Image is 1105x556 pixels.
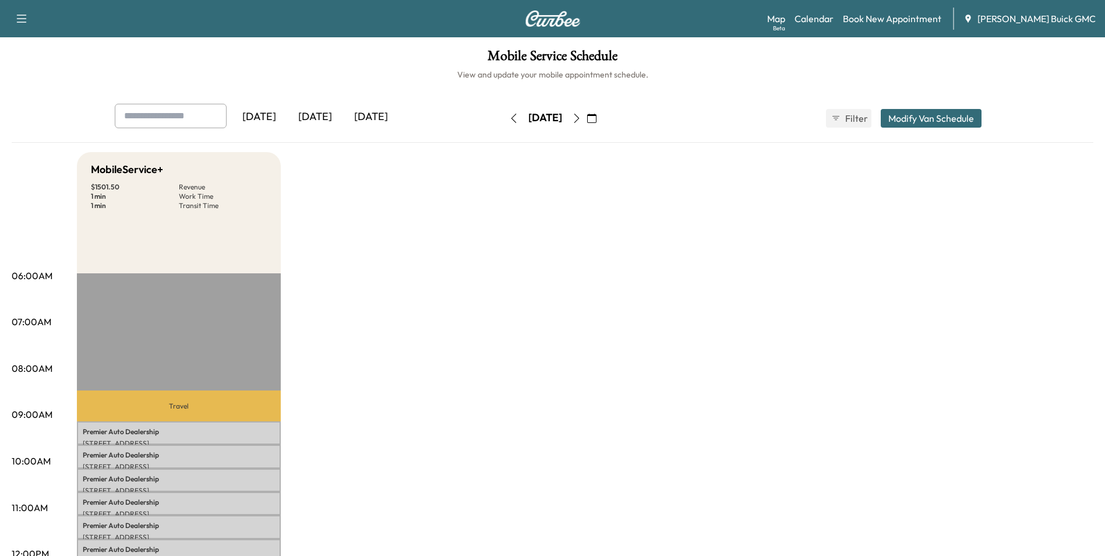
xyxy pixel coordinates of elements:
[881,109,982,128] button: Modify Van Schedule
[343,104,399,131] div: [DATE]
[83,427,275,437] p: Premier Auto Dealership
[287,104,343,131] div: [DATE]
[826,109,871,128] button: Filter
[83,521,275,530] p: Premier Auto Dealership
[767,12,785,26] a: MapBeta
[91,161,163,178] h5: MobileService+
[525,10,581,27] img: Curbee Logo
[83,486,275,495] p: [STREET_ADDRESS]
[179,182,267,192] p: Revenue
[12,49,1093,69] h1: Mobile Service Schedule
[83,474,275,484] p: Premier Auto Dealership
[91,201,179,210] p: 1 min
[83,451,275,460] p: Premier Auto Dealership
[12,361,52,375] p: 08:00AM
[91,192,179,201] p: 1 min
[845,111,866,125] span: Filter
[12,407,52,421] p: 09:00AM
[179,201,267,210] p: Transit Time
[773,24,785,33] div: Beta
[83,533,275,542] p: [STREET_ADDRESS]
[83,498,275,507] p: Premier Auto Dealership
[83,545,275,554] p: Premier Auto Dealership
[231,104,287,131] div: [DATE]
[83,462,275,471] p: [STREET_ADDRESS]
[83,439,275,448] p: [STREET_ADDRESS]
[795,12,834,26] a: Calendar
[179,192,267,201] p: Work Time
[77,390,281,421] p: Travel
[977,12,1096,26] span: [PERSON_NAME] Buick GMC
[83,509,275,519] p: [STREET_ADDRESS]
[12,501,48,515] p: 11:00AM
[528,111,562,125] div: [DATE]
[12,315,51,329] p: 07:00AM
[12,269,52,283] p: 06:00AM
[843,12,941,26] a: Book New Appointment
[91,182,179,192] p: $ 1501.50
[12,454,51,468] p: 10:00AM
[12,69,1093,80] h6: View and update your mobile appointment schedule.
